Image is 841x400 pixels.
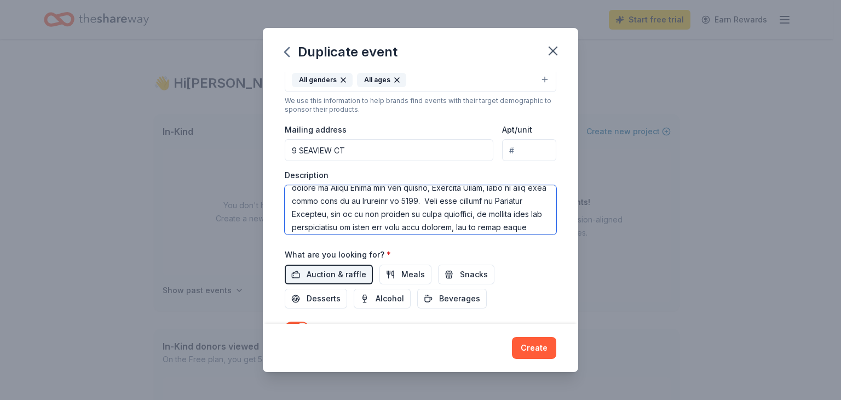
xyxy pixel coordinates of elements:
button: Meals [379,265,431,284]
button: Alcohol [354,289,411,308]
input: Enter a US address [285,139,493,161]
span: Desserts [307,292,341,305]
span: Beverages [439,292,480,305]
div: All ages [357,73,406,87]
span: Snacks [460,268,488,281]
button: Snacks [438,265,494,284]
button: Auction & raffle [285,265,373,284]
span: Auction & raffle [307,268,366,281]
input: # [502,139,556,161]
label: What are you looking for? [285,249,391,260]
div: All genders [292,73,353,87]
button: Beverages [417,289,487,308]
label: Mailing address [285,124,347,135]
span: Alcohol [376,292,404,305]
label: Description [285,170,329,181]
button: Desserts [285,289,347,308]
button: All gendersAll ages [285,68,556,92]
label: Send me reminders [318,323,391,333]
div: Duplicate event [285,43,398,61]
div: We use this information to help brands find events with their target demographic to sponsor their... [285,96,556,114]
button: Create [512,337,556,359]
label: Apt/unit [502,124,532,135]
textarea: Loremi & Dolorsi am c adipiscin elitseddoe temporincidi utlabor et dolore ma Aliqu Enima min ven ... [285,185,556,235]
span: Meals [401,268,425,281]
